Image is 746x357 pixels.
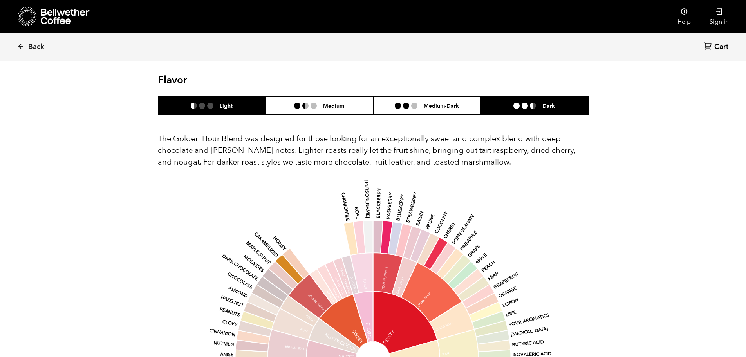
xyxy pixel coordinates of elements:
[158,133,589,168] p: The Golden Hour Blend was designed for those looking for an exceptionally sweet and complex blend...
[28,42,44,52] span: Back
[424,102,459,109] h6: Medium-Dark
[714,42,728,52] span: Cart
[323,102,344,109] h6: Medium
[220,102,233,109] h6: Light
[542,102,555,109] h6: Dark
[158,74,302,86] h2: Flavor
[704,42,730,53] a: Cart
